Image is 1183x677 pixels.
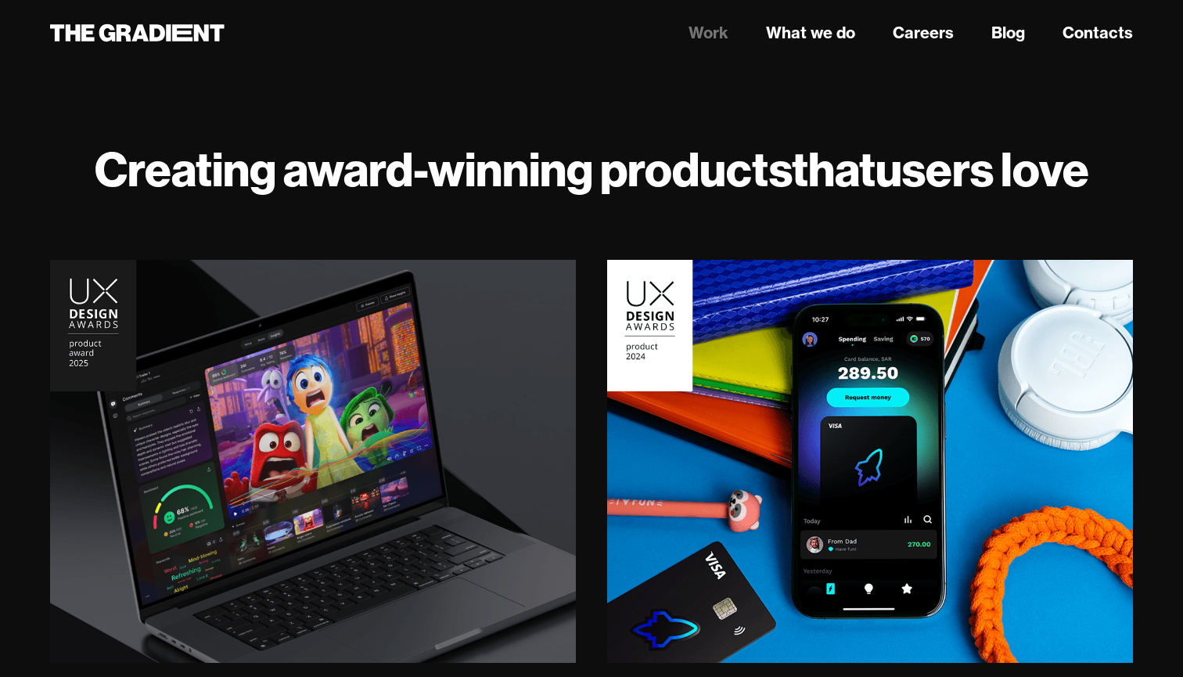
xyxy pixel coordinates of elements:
a: Contacts [1063,21,1133,45]
strong: that [792,139,876,199]
a: What we do [766,21,855,45]
a: Careers [893,21,954,45]
a: Blog [991,21,1025,45]
a: Work [689,21,728,45]
h1: Creating award-winning products users love [50,141,1133,197]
